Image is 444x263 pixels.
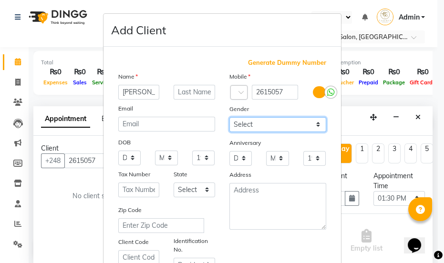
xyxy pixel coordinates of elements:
[118,170,150,179] label: Tax Number
[118,85,160,100] input: First Name
[229,139,261,147] label: Anniversary
[174,170,187,179] label: State
[252,85,299,100] input: Mobile
[118,238,149,246] label: Client Code
[118,218,204,233] input: Enter Zip Code
[229,171,251,179] label: Address
[174,85,215,100] input: Last Name
[118,182,160,197] input: Tax Number
[118,104,133,113] label: Email
[118,72,138,81] label: Name
[229,105,249,113] label: Gender
[118,206,142,214] label: Zip Code
[248,58,326,68] span: Generate Dummy Number
[229,72,250,81] label: Mobile
[118,117,215,131] input: Email
[111,21,166,39] h4: Add Client
[118,138,131,147] label: DOB
[174,237,215,254] label: Identification No.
